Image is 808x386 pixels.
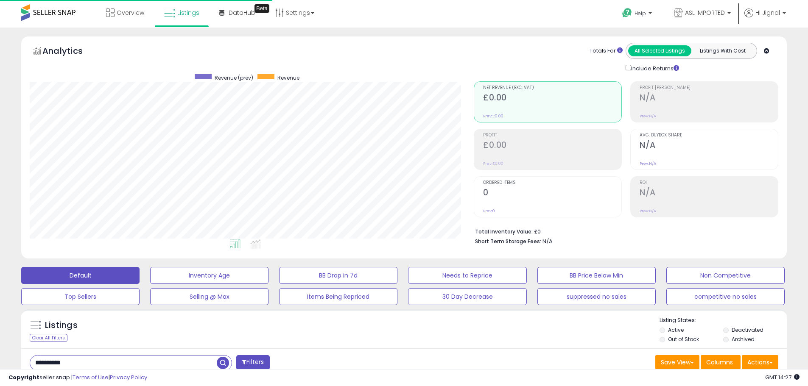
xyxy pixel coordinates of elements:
[660,317,787,325] p: Listing States:
[640,86,778,90] span: Profit [PERSON_NAME]
[640,188,778,199] h2: N/A
[483,93,621,104] h2: £0.00
[590,47,623,55] div: Totals For
[150,267,268,284] button: Inventory Age
[408,288,526,305] button: 30 Day Decrease
[619,63,689,73] div: Include Returns
[755,8,780,17] span: Hi Jignal
[640,93,778,104] h2: N/A
[483,161,503,166] small: Prev: £0.00
[110,373,147,381] a: Privacy Policy
[236,355,269,370] button: Filters
[744,8,786,28] a: Hi Jignal
[215,74,253,81] span: Revenue (prev)
[640,161,656,166] small: Prev: N/A
[254,4,269,13] div: Tooltip anchor
[691,45,754,56] button: Listings With Cost
[742,355,778,369] button: Actions
[21,288,140,305] button: Top Sellers
[640,114,656,119] small: Prev: N/A
[73,373,109,381] a: Terms of Use
[732,326,763,333] label: Deactivated
[177,8,199,17] span: Listings
[483,140,621,152] h2: £0.00
[685,8,725,17] span: ASL IMPORTED
[542,237,553,245] span: N/A
[483,208,495,214] small: Prev: 0
[277,74,299,81] span: Revenue
[666,288,785,305] button: competitive no sales
[640,133,778,138] span: Avg. Buybox Share
[475,226,772,236] li: £0
[668,326,684,333] label: Active
[117,8,144,17] span: Overview
[150,288,268,305] button: Selling @ Max
[279,288,397,305] button: Items Being Repriced
[706,358,733,367] span: Columns
[8,373,39,381] strong: Copyright
[8,374,147,382] div: seller snap | |
[483,114,503,119] small: Prev: £0.00
[475,238,541,245] b: Short Term Storage Fees:
[615,1,660,28] a: Help
[666,267,785,284] button: Non Competitive
[42,45,99,59] h5: Analytics
[475,228,533,235] b: Total Inventory Value:
[765,373,800,381] span: 2025-09-8 14:27 GMT
[279,267,397,284] button: BB Drop in 7d
[732,336,755,343] label: Archived
[408,267,526,284] button: Needs to Reprice
[655,355,699,369] button: Save View
[483,86,621,90] span: Net Revenue (Exc. VAT)
[628,45,691,56] button: All Selected Listings
[21,267,140,284] button: Default
[668,336,699,343] label: Out of Stock
[483,181,621,185] span: Ordered Items
[635,10,646,17] span: Help
[483,188,621,199] h2: 0
[640,208,656,214] small: Prev: N/A
[701,355,741,369] button: Columns
[483,133,621,138] span: Profit
[537,267,656,284] button: BB Price Below Min
[622,8,632,18] i: Get Help
[640,140,778,152] h2: N/A
[537,288,656,305] button: suppressed no sales
[30,334,67,342] div: Clear All Filters
[229,8,255,17] span: DataHub
[640,181,778,185] span: ROI
[45,319,78,331] h5: Listings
